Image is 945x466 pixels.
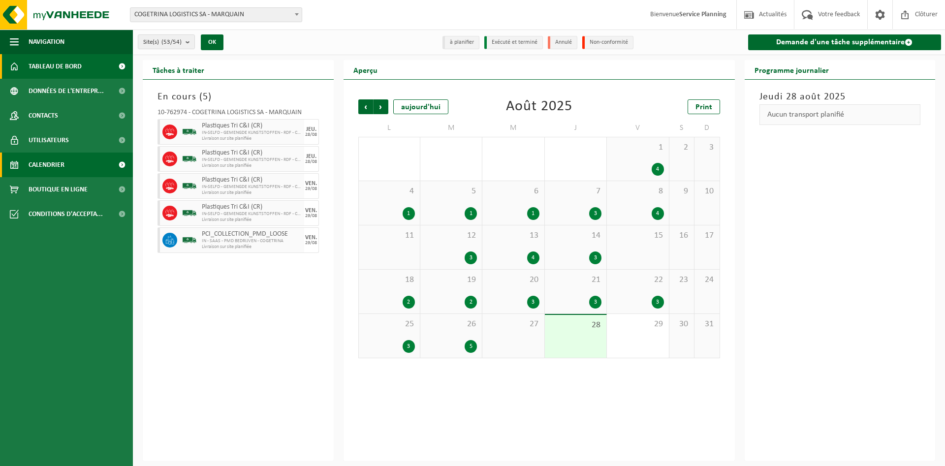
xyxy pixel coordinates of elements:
[487,275,539,285] span: 20
[589,207,601,220] div: 3
[202,149,302,157] span: Plastiques Tri C&I (CR)
[358,99,373,114] span: Précédent
[674,319,689,330] span: 30
[393,99,448,114] div: aujourd'hui
[202,130,302,136] span: IN-SELFD - GEMENGDE KUNSTSTOFFEN - RDF - COGETRINA
[29,153,64,177] span: Calendrier
[374,99,388,114] span: Suivant
[589,251,601,264] div: 3
[364,186,415,197] span: 4
[674,186,689,197] span: 9
[306,154,316,159] div: JEU.
[548,36,577,49] li: Annulé
[487,230,539,241] span: 13
[305,132,317,137] div: 28/08
[182,179,197,193] img: BL-SO-LV
[305,235,317,241] div: VEN.
[305,159,317,164] div: 28/08
[202,176,302,184] span: Plastiques Tri C&I (CR)
[487,186,539,197] span: 6
[745,60,839,79] h2: Programme journalier
[612,142,663,153] span: 1
[674,142,689,153] span: 2
[688,99,720,114] a: Print
[182,206,197,220] img: BL-SO-LV
[143,60,214,79] h2: Tâches à traiter
[202,211,302,217] span: IN-SELFD - GEMENGDE KUNSTSTOFFEN - RDF - COGETRINA
[138,34,195,49] button: Site(s)(53/54)
[465,207,477,220] div: 1
[582,36,633,49] li: Non-conformité
[29,54,82,79] span: Tableau de bord
[550,186,601,197] span: 7
[674,275,689,285] span: 23
[465,251,477,264] div: 3
[364,319,415,330] span: 25
[425,230,477,241] span: 12
[202,184,302,190] span: IN-SELFD - GEMENGDE KUNSTSTOFFEN - RDF - COGETRINA
[699,319,714,330] span: 31
[182,152,197,166] img: BL-SO-LV
[364,230,415,241] span: 11
[612,275,663,285] span: 22
[358,119,420,137] td: L
[29,202,103,226] span: Conditions d'accepta...
[652,207,664,220] div: 4
[305,181,317,186] div: VEN.
[669,119,694,137] td: S
[29,128,69,153] span: Utilisateurs
[695,103,712,111] span: Print
[465,340,477,353] div: 5
[157,109,319,119] div: 10-762974 - COGETRINA LOGISTICS SA - MARQUAIN
[484,36,543,49] li: Exécuté et terminé
[748,34,942,50] a: Demande d'une tâche supplémentaire
[442,36,479,49] li: à planifier
[364,275,415,285] span: 18
[202,230,302,238] span: PCI_COLLECTION_PMD_LOOSE
[29,79,104,103] span: Données de l'entrepr...
[29,103,58,128] span: Contacts
[130,8,302,22] span: COGETRINA LOGISTICS SA - MARQUAIN
[679,11,726,18] strong: Service Planning
[182,233,197,248] img: BL-SO-LV
[403,340,415,353] div: 3
[202,238,302,244] span: IN - SAAS - PMD BEDRIJVEN - COGETRINA
[344,60,387,79] h2: Aperçu
[612,230,663,241] span: 15
[550,275,601,285] span: 21
[612,319,663,330] span: 29
[550,320,601,331] span: 28
[527,207,539,220] div: 1
[202,244,302,250] span: Livraison sur site planifiée
[157,90,319,104] h3: En cours ( )
[202,217,302,223] span: Livraison sur site planifiée
[589,296,601,309] div: 3
[527,296,539,309] div: 3
[420,119,482,137] td: M
[759,90,921,104] h3: Jeudi 28 août 2025
[202,136,302,142] span: Livraison sur site planifiée
[161,39,182,45] count: (53/54)
[130,7,302,22] span: COGETRINA LOGISTICS SA - MARQUAIN
[699,275,714,285] span: 24
[652,163,664,176] div: 4
[694,119,720,137] td: D
[305,241,317,246] div: 29/08
[425,275,477,285] span: 19
[29,30,64,54] span: Navigation
[425,319,477,330] span: 26
[403,207,415,220] div: 1
[305,214,317,218] div: 29/08
[482,119,544,137] td: M
[652,296,664,309] div: 3
[699,142,714,153] span: 3
[759,104,921,125] div: Aucun transport planifié
[202,163,302,169] span: Livraison sur site planifiée
[306,126,316,132] div: JEU.
[506,99,572,114] div: Août 2025
[699,230,714,241] span: 17
[305,186,317,191] div: 29/08
[202,190,302,196] span: Livraison sur site planifiée
[403,296,415,309] div: 2
[612,186,663,197] span: 8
